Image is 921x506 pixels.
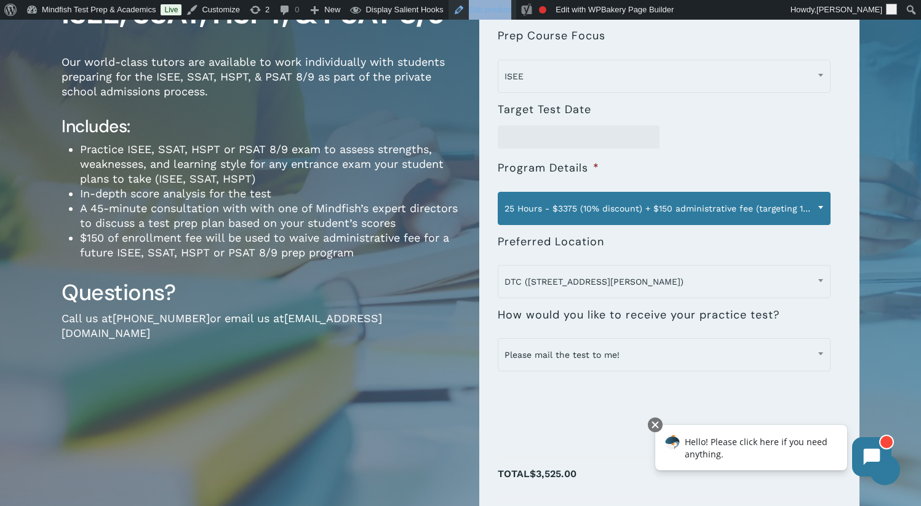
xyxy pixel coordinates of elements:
[113,312,210,325] a: [PHONE_NUMBER]
[539,6,546,14] div: Focus keyphrase not set
[498,60,831,93] span: ISEE
[80,142,461,186] li: Practice ISEE, SSAT, HSPT or PSAT 8/9 exam to assess strengths, weaknesses, and learning style fo...
[80,231,461,260] li: $150 of enrollment fee will be used to waive administrative fee for a future ISEE, SSAT, HSPT or ...
[161,4,181,15] a: Live
[816,5,882,14] span: [PERSON_NAME]
[498,29,605,43] label: Prep Course Focus
[498,374,685,422] iframe: reCAPTCHA
[498,308,779,322] label: How would you like to receive your practice test?
[498,265,831,298] span: DTC (7950 E. Prentice Ave.)
[498,103,591,117] label: Target Test Date
[642,415,904,489] iframe: Chatbot
[498,235,604,249] label: Preferred Location
[530,468,576,480] span: $3,525.00
[80,201,461,231] li: A 45-minute consultation with with one of Mindfish’s expert directors to discuss a test prep plan...
[62,311,461,357] p: Call us at or email us at
[498,465,840,496] p: Total
[62,116,461,138] h4: Includes:
[498,342,830,368] span: Please mail the test to me!
[498,63,830,89] span: ISEE
[62,279,461,307] h3: Questions?
[498,161,599,175] label: Program Details
[62,55,461,116] p: Our world-class tutors are available to work individually with students preparing for the ISEE, S...
[498,338,831,371] span: Please mail the test to me!
[498,196,830,221] span: 25 Hours - $3375 (10% discount) + $150 administrative fee (targeting 15-20% improvement)
[498,192,831,225] span: 25 Hours - $3375 (10% discount) + $150 administrative fee (targeting 15-20% improvement)
[498,269,830,295] span: DTC (7950 E. Prentice Ave.)
[80,186,461,201] li: In-depth score analysis for the test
